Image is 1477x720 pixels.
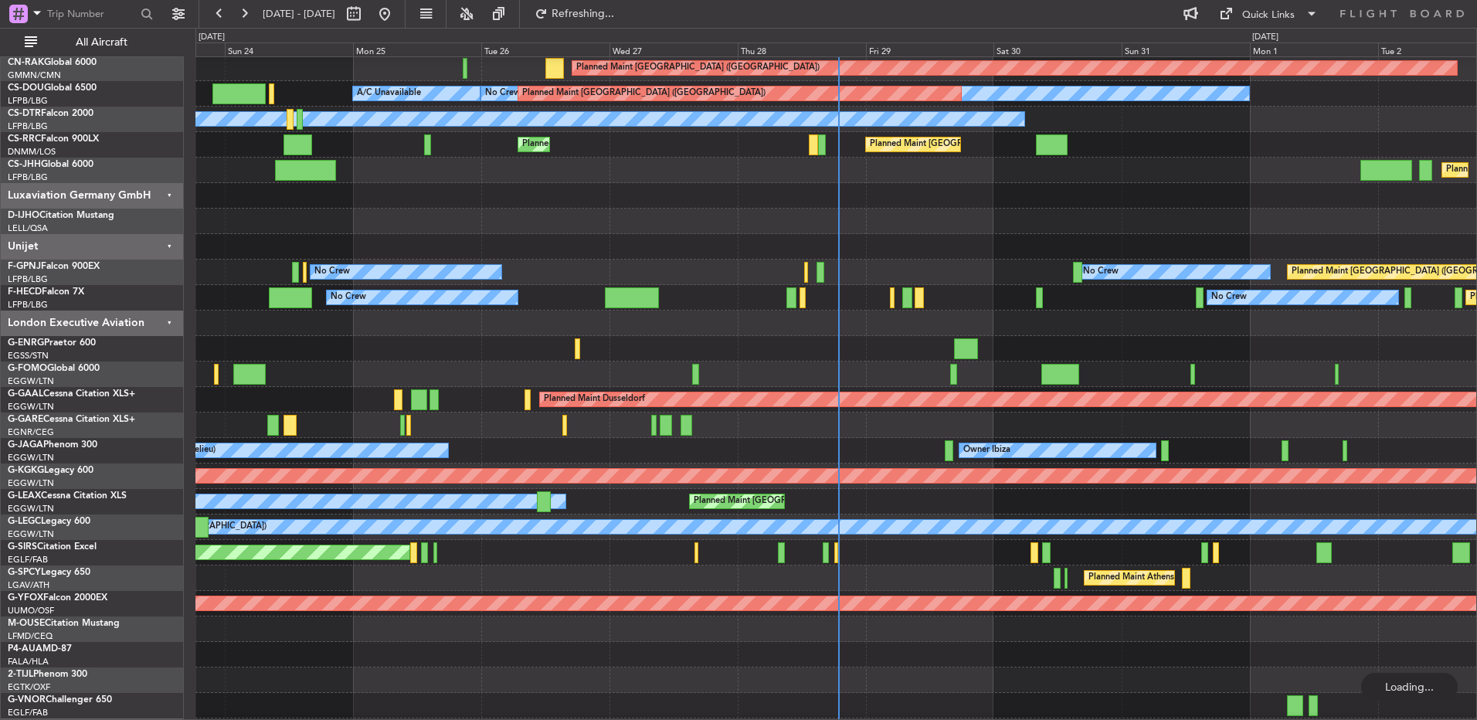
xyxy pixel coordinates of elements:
[8,211,114,220] a: D-IJHOCitation Mustang
[8,134,41,144] span: CS-RRC
[576,56,820,80] div: Planned Maint [GEOGRAPHIC_DATA] ([GEOGRAPHIC_DATA])
[963,439,1010,462] div: Owner Ibiza
[1242,8,1295,23] div: Quick Links
[8,528,54,540] a: EGGW/LTN
[1088,566,1266,589] div: Planned Maint Athens ([PERSON_NAME] Intl)
[8,160,41,169] span: CS-JHH
[8,375,54,387] a: EGGW/LTN
[8,542,37,552] span: G-SIRS
[8,287,42,297] span: F-HECD
[8,670,87,679] a: 2-TIJLPhenom 300
[8,452,54,464] a: EGGW/LTN
[609,42,738,56] div: Wed 27
[8,211,39,220] span: D-IJHO
[8,491,127,501] a: G-LEAXCessna Citation XLS
[8,222,48,234] a: LELL/QSA
[8,670,33,679] span: 2-TIJL
[738,42,866,56] div: Thu 28
[8,630,53,642] a: LFMD/CEQ
[993,42,1122,56] div: Sat 30
[8,593,107,603] a: G-YFOXFalcon 2000EX
[8,605,54,616] a: UUMO/OSF
[17,30,168,55] button: All Aircraft
[485,82,521,105] div: No Crew
[357,82,421,105] div: A/C Unavailable
[8,517,41,526] span: G-LEGC
[8,644,42,654] span: P4-AUA
[1252,31,1278,44] div: [DATE]
[8,160,93,169] a: CS-JHHGlobal 6000
[8,273,48,285] a: LFPB/LBG
[8,579,49,591] a: LGAV/ATH
[8,440,97,450] a: G-JAGAPhenom 300
[8,146,56,158] a: DNMM/LOS
[8,109,41,118] span: CS-DTR
[8,172,48,183] a: LFPB/LBG
[8,466,44,475] span: G-KGKG
[314,260,350,284] div: No Crew
[8,542,97,552] a: G-SIRSCitation Excel
[481,42,609,56] div: Tue 26
[8,619,120,628] a: M-OUSECitation Mustang
[8,58,44,67] span: CN-RAK
[8,707,48,718] a: EGLF/FAB
[353,42,481,56] div: Mon 25
[8,58,97,67] a: CN-RAKGlobal 6000
[8,415,135,424] a: G-GARECessna Citation XLS+
[1250,42,1378,56] div: Mon 1
[8,554,48,565] a: EGLF/FAB
[870,133,1113,156] div: Planned Maint [GEOGRAPHIC_DATA] ([GEOGRAPHIC_DATA])
[1211,2,1326,26] button: Quick Links
[8,299,48,311] a: LFPB/LBG
[8,83,97,93] a: CS-DOUGlobal 6500
[8,681,50,693] a: EGTK/OXF
[8,134,99,144] a: CS-RRCFalcon 900LX
[8,517,90,526] a: G-LEGCLegacy 600
[40,37,163,48] span: All Aircraft
[8,568,90,577] a: G-SPCYLegacy 650
[8,695,46,705] span: G-VNOR
[199,31,225,44] div: [DATE]
[8,364,47,373] span: G-FOMO
[8,109,93,118] a: CS-DTRFalcon 2000
[8,70,61,81] a: GMMN/CMN
[47,2,136,25] input: Trip Number
[1122,42,1250,56] div: Sun 31
[8,695,112,705] a: G-VNORChallenger 650
[8,389,135,399] a: G-GAALCessna Citation XLS+
[866,42,994,56] div: Fri 29
[1083,260,1119,284] div: No Crew
[694,490,937,513] div: Planned Maint [GEOGRAPHIC_DATA] ([GEOGRAPHIC_DATA])
[8,619,45,628] span: M-OUSE
[8,95,48,107] a: LFPB/LBG
[8,262,100,271] a: F-GPNJFalcon 900EX
[1361,673,1458,701] div: Loading...
[8,593,43,603] span: G-YFOX
[522,82,766,105] div: Planned Maint [GEOGRAPHIC_DATA] ([GEOGRAPHIC_DATA])
[331,286,366,309] div: No Crew
[8,287,84,297] a: F-HECDFalcon 7X
[528,2,620,26] button: Refreshing...
[8,415,43,424] span: G-GARE
[551,8,616,19] span: Refreshing...
[8,338,96,348] a: G-ENRGPraetor 600
[522,133,766,156] div: Planned Maint [GEOGRAPHIC_DATA] ([GEOGRAPHIC_DATA])
[8,338,44,348] span: G-ENRG
[8,426,54,438] a: EGNR/CEG
[8,350,49,362] a: EGSS/STN
[8,121,48,132] a: LFPB/LBG
[8,477,54,489] a: EGGW/LTN
[8,440,43,450] span: G-JAGA
[8,364,100,373] a: G-FOMOGlobal 6000
[8,644,72,654] a: P4-AUAMD-87
[8,466,93,475] a: G-KGKGLegacy 600
[8,389,43,399] span: G-GAAL
[8,83,44,93] span: CS-DOU
[8,503,54,515] a: EGGW/LTN
[8,491,41,501] span: G-LEAX
[225,42,353,56] div: Sun 24
[1211,286,1247,309] div: No Crew
[8,262,41,271] span: F-GPNJ
[544,388,645,411] div: Planned Maint Dusseldorf
[8,656,49,667] a: FALA/HLA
